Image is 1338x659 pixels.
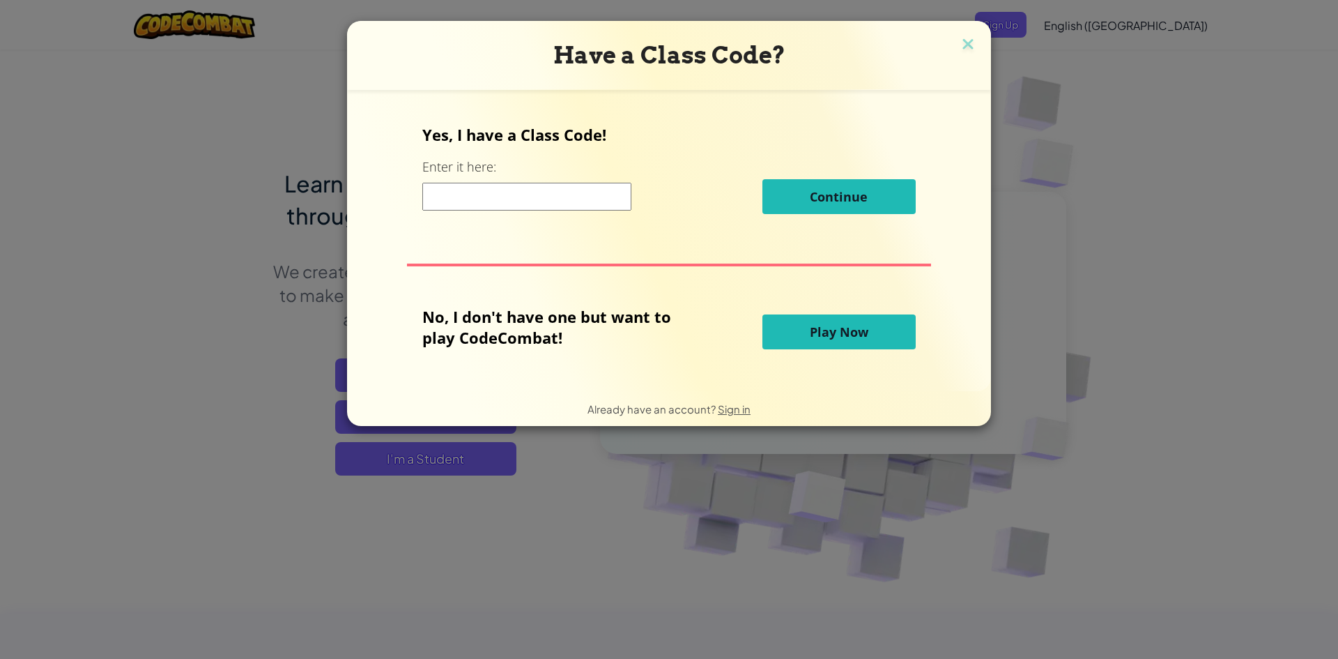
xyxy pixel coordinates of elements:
[422,306,692,348] p: No, I don't have one but want to play CodeCombat!
[810,324,868,340] span: Play Now
[810,188,868,205] span: Continue
[959,35,977,56] img: close icon
[422,124,915,145] p: Yes, I have a Class Code!
[762,179,916,214] button: Continue
[762,315,916,349] button: Play Now
[718,402,751,416] a: Sign in
[553,41,785,69] span: Have a Class Code?
[587,402,718,416] span: Already have an account?
[422,158,496,176] label: Enter it here:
